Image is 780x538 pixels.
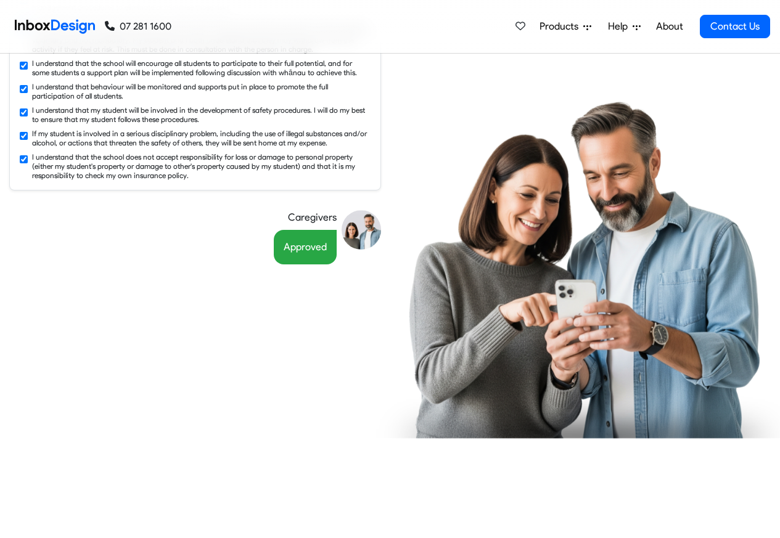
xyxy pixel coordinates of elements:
img: cargiver_avatar.png [342,210,381,250]
span: Products [540,19,583,34]
span: Help [608,19,633,34]
a: About [652,14,686,39]
a: Products [535,14,596,39]
a: 07 281 1600 [105,19,171,34]
div: Caregivers [288,210,337,225]
div: Approved [274,230,337,264]
label: I understand that the school does not accept responsibility for loss or damage to personal proper... [32,152,371,180]
label: I understand that the school will encourage all students to participate to their full potential, ... [32,59,371,77]
a: Help [603,14,646,39]
label: If my student is involved in a serious disciplinary problem, including the use of illegal substan... [32,129,371,147]
a: Contact Us [700,15,770,38]
label: I understand that behaviour will be monitored and supports put in place to promote the full parti... [32,82,371,100]
label: I understand that my student will be involved in the development of safety procedures. I will do ... [32,105,371,124]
